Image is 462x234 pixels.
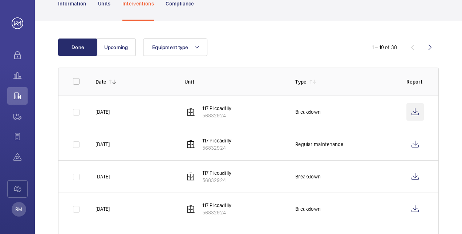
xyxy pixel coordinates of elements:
[96,173,110,180] p: [DATE]
[96,141,110,148] p: [DATE]
[295,205,321,213] p: Breakdown
[202,177,232,184] p: 56832924
[96,108,110,116] p: [DATE]
[186,108,195,116] img: elevator.svg
[202,169,232,177] p: 117 Piccadilly
[15,206,22,213] p: RM
[186,140,195,149] img: elevator.svg
[202,137,232,144] p: 117 Piccadilly
[186,172,195,181] img: elevator.svg
[143,39,207,56] button: Equipment type
[96,205,110,213] p: [DATE]
[295,78,306,85] p: Type
[96,78,106,85] p: Date
[58,39,97,56] button: Done
[185,78,284,85] p: Unit
[202,105,232,112] p: 117 Piccadilly
[295,173,321,180] p: Breakdown
[295,108,321,116] p: Breakdown
[295,141,343,148] p: Regular maintenance
[202,209,232,216] p: 56832924
[406,78,424,85] p: Report
[202,112,232,119] p: 56832924
[202,202,232,209] p: 117 Piccadilly
[186,205,195,213] img: elevator.svg
[97,39,136,56] button: Upcoming
[372,44,397,51] div: 1 – 10 of 38
[202,144,232,152] p: 56832924
[152,44,188,50] span: Equipment type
